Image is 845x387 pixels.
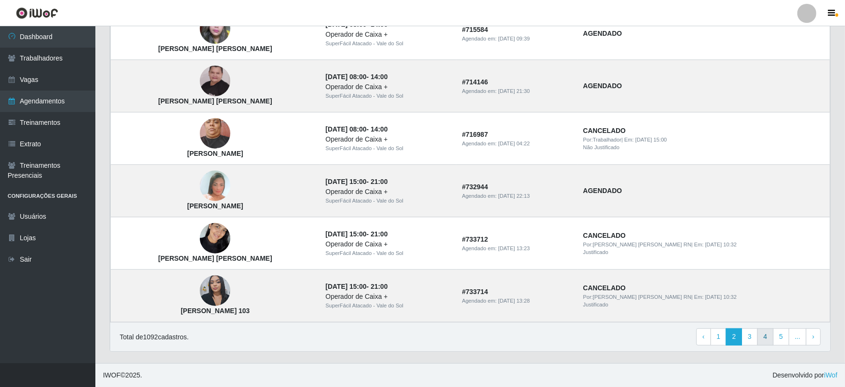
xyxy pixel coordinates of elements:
div: Operador de Caixa + [326,82,451,92]
strong: - [326,125,388,133]
img: María das Dores Barros Gomes [200,47,230,115]
strong: - [326,230,388,238]
strong: [PERSON_NAME] [187,202,243,210]
time: [DATE] 08:00 [326,73,367,81]
div: SuperFácil Atacado - Vale do Sol [326,249,451,257]
span: IWOF [103,371,121,379]
img: Angelica Fernandes de Oliveira [200,113,230,154]
div: Justificado [583,301,824,309]
span: Por: Trabalhador [583,137,621,143]
img: Luciana Florêncio de Brito [200,9,230,49]
time: 21:00 [371,230,388,238]
div: SuperFácil Atacado - Vale do Sol [326,197,451,205]
strong: AGENDADO [583,187,622,194]
div: | Em: [583,241,824,249]
strong: CANCELADO [583,127,626,134]
span: Por: [PERSON_NAME] [PERSON_NAME] RN [583,294,691,300]
time: [DATE] 22:13 [498,193,530,199]
strong: # 715584 [462,26,488,33]
time: [DATE] 15:00 [326,283,367,290]
strong: [PERSON_NAME] 103 [181,307,250,315]
div: Agendado em: [462,297,572,305]
p: Total de 1092 cadastros. [120,332,189,342]
strong: [PERSON_NAME] [PERSON_NAME] [158,45,272,52]
strong: - [326,178,388,185]
div: Agendado em: [462,192,572,200]
div: | Em: [583,293,824,301]
div: Operador de Caixa + [326,187,451,197]
a: ... [789,328,807,346]
time: 21:00 [371,178,388,185]
time: [DATE] 21:30 [498,88,530,94]
time: [DATE] 04:22 [498,141,530,146]
strong: CANCELADO [583,232,626,239]
a: 3 [742,328,758,346]
div: SuperFácil Atacado - Vale do Sol [326,144,451,153]
strong: - [326,283,388,290]
div: Agendado em: [462,244,572,253]
strong: [PERSON_NAME] [PERSON_NAME] [158,97,272,105]
time: [DATE] 08:00 [326,125,367,133]
div: SuperFácil Atacado - Vale do Sol [326,40,451,48]
span: Por: [PERSON_NAME] [PERSON_NAME] RN [583,242,691,247]
div: Operador de Caixa + [326,239,451,249]
img: Julia Tainara Cosme da Costa [200,218,230,259]
time: 14:00 [371,125,388,133]
a: 5 [773,328,789,346]
div: Agendado em: [462,35,572,43]
div: Operador de Caixa + [326,134,451,144]
div: Justificado [583,248,824,256]
img: Yara Cristina Oliveira Almeida 103 [200,271,230,311]
span: © 2025 . [103,370,142,380]
a: 4 [757,328,773,346]
time: [DATE] 09:39 [498,36,530,41]
div: SuperFácil Atacado - Vale do Sol [326,92,451,100]
strong: AGENDADO [583,30,622,37]
nav: pagination [696,328,821,346]
time: 14:00 [371,73,388,81]
a: Next [806,328,821,346]
time: [DATE] 13:23 [498,245,530,251]
div: Operador de Caixa + [326,30,451,40]
strong: - [326,73,388,81]
strong: # 733714 [462,288,488,295]
strong: [PERSON_NAME] [187,150,243,157]
div: Agendado em: [462,140,572,148]
time: [DATE] 10:32 [705,242,737,247]
a: 2 [726,328,742,346]
div: SuperFácil Atacado - Vale do Sol [326,302,451,310]
time: [DATE] 10:32 [705,294,737,300]
img: CoreUI Logo [16,7,58,19]
img: Janaína Pereira da Silva [200,164,230,208]
time: [DATE] 15:00 [635,137,667,143]
strong: [PERSON_NAME] [PERSON_NAME] [158,255,272,262]
strong: AGENDADO [583,82,622,90]
strong: # 716987 [462,131,488,138]
time: [DATE] 15:00 [326,178,367,185]
time: 21:00 [371,283,388,290]
strong: CANCELADO [583,284,626,292]
div: Não Justificado [583,143,824,152]
a: iWof [824,371,837,379]
span: › [812,333,814,340]
div: Agendado em: [462,87,572,95]
time: [DATE] 15:00 [326,230,367,238]
span: ‹ [702,333,705,340]
a: Previous [696,328,711,346]
strong: # 714146 [462,78,488,86]
strong: # 732944 [462,183,488,191]
div: | Em: [583,136,824,144]
strong: # 733712 [462,235,488,243]
a: 1 [711,328,727,346]
div: Operador de Caixa + [326,292,451,302]
span: Desenvolvido por [773,370,837,380]
time: [DATE] 13:28 [498,298,530,304]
